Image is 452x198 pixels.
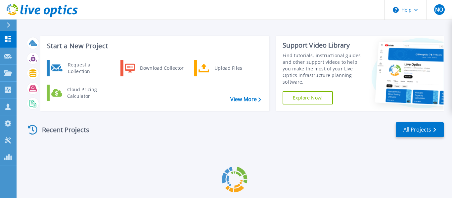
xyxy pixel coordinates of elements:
a: Request a Collection [47,60,114,76]
a: Download Collector [120,60,188,76]
a: Explore Now! [283,91,333,104]
a: Cloud Pricing Calculator [47,85,114,101]
a: View More [230,96,261,102]
div: Upload Files [211,61,260,75]
span: NO [435,7,443,12]
a: All Projects [396,122,444,137]
div: Support Video Library [283,41,366,50]
div: Download Collector [137,61,187,75]
div: Find tutorials, instructional guides and other support videos to help you make the most of your L... [283,52,366,85]
h3: Start a New Project [47,42,261,50]
div: Request a Collection [65,61,113,75]
div: Recent Projects [25,122,98,138]
a: Upload Files [194,60,262,76]
div: Cloud Pricing Calculator [64,86,113,99]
